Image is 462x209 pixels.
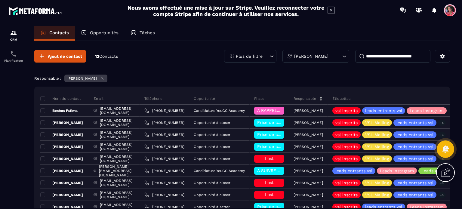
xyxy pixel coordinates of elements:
p: [PERSON_NAME] [40,168,83,173]
p: Opportunités [90,30,119,35]
p: Candidature YouGC Academy [194,169,245,173]
p: [PERSON_NAME] [294,109,323,113]
p: Opportunité à closer [194,157,230,161]
a: formationformationCRM [2,25,26,46]
p: [PERSON_NAME] [294,193,323,197]
a: [PHONE_NUMBER] [144,192,184,197]
p: Contacts [49,30,69,35]
a: Tâches [125,26,161,41]
p: vsl inscrits [335,157,358,161]
p: Opportunité à closer [194,145,230,149]
p: Opportunité [194,96,215,101]
p: Leads Instagram [380,169,414,173]
a: Opportunités [75,26,125,41]
span: Prise de contact effectuée [257,132,313,137]
p: [PERSON_NAME] [40,120,83,125]
span: Prise de contact effectuée [257,120,313,125]
p: Opportunité à closer [194,133,230,137]
p: CRM [2,38,26,41]
p: vsl inscrits [335,133,358,137]
p: +3 [438,132,446,138]
p: [PERSON_NAME] [294,157,323,161]
p: vsl inscrits [335,205,358,209]
p: Candidature YouGC Academy [194,109,245,113]
span: A RAPPELER/GHOST/NO SHOW✖️ [257,108,325,113]
p: Planificateur [2,59,26,62]
p: [PERSON_NAME] [40,132,83,137]
p: VSL Mailing [365,193,389,197]
h2: Nous avons effectué une mise à jour sur Stripe. Veuillez reconnecter votre compte Stripe afin de ... [127,5,325,17]
p: [PERSON_NAME] [294,133,323,137]
p: Email [94,96,103,101]
p: leads entrants vsl [396,145,433,149]
a: [PHONE_NUMBER] [144,180,184,185]
p: vsl inscrits [335,193,358,197]
p: 12 [95,54,118,59]
p: [PERSON_NAME] [40,180,83,185]
p: leads entrants vsl [365,109,402,113]
p: [PERSON_NAME] [40,156,83,161]
p: Leads ADS [421,169,443,173]
p: Opportunité à closer [194,181,230,185]
p: Responsable [294,96,316,101]
a: [PHONE_NUMBER] [144,108,184,113]
p: [PERSON_NAME] [294,54,328,58]
p: Besbas Fatima [40,108,78,113]
span: Prise de contact effectuée [257,204,313,209]
p: VSL Mailing [365,121,389,125]
img: logo [8,5,63,16]
p: leads entrants vsl [365,205,402,209]
p: +5 [438,120,446,126]
a: [PHONE_NUMBER] [144,144,184,149]
p: [PERSON_NAME] [294,169,323,173]
p: [PERSON_NAME] [40,192,83,197]
p: vsl inscrits [335,145,358,149]
p: Plus de filtre [236,54,263,58]
p: Tâches [140,30,155,35]
p: Responsable : [34,76,61,81]
span: A SUIVRE ⏳ [257,168,283,173]
p: +3 [438,192,446,198]
p: [PERSON_NAME] [294,205,323,209]
span: Prise de contact effectuée [257,144,313,149]
p: VSL Mailing [365,145,389,149]
p: vsl inscrits [335,121,358,125]
p: vsl inscrits [335,181,358,185]
p: leads entrants vsl [396,133,433,137]
p: [PERSON_NAME] [67,76,97,81]
p: [PERSON_NAME] [294,181,323,185]
a: [PHONE_NUMBER] [144,132,184,137]
p: [PERSON_NAME] [294,121,323,125]
button: Ajout de contact [34,50,86,63]
a: Contacts [34,26,75,41]
p: +3 [438,180,446,186]
p: leads entrants vsl [335,169,372,173]
p: leads entrants vsl [396,193,433,197]
img: formation [10,29,17,36]
a: [PHONE_NUMBER] [144,168,184,173]
p: VSL Mailing [365,181,389,185]
a: [PHONE_NUMBER] [144,120,184,125]
span: Ajout de contact [48,53,82,59]
img: scheduler [10,50,17,57]
p: Opportunité à closer [194,121,230,125]
p: [PERSON_NAME] [294,145,323,149]
p: +3 [448,108,456,114]
span: Contacts [99,54,118,59]
a: [PHONE_NUMBER] [144,156,184,161]
p: leads entrants vsl [396,121,433,125]
p: leads entrants vsl [396,157,433,161]
a: schedulerschedulerPlanificateur [2,46,26,67]
p: Opportunité à setter [194,205,230,209]
p: Étiquettes [332,96,350,101]
p: VSL Mailing [365,157,389,161]
p: [PERSON_NAME] [40,144,83,149]
p: Leads Instagram [410,109,444,113]
span: Lost [265,156,274,161]
p: vsl inscrits [335,109,358,113]
span: Lost [265,192,274,197]
p: Leads Instagram [410,205,444,209]
p: VSL Mailing [365,133,389,137]
p: Téléphone [144,96,162,101]
p: Opportunité à closer [194,193,230,197]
